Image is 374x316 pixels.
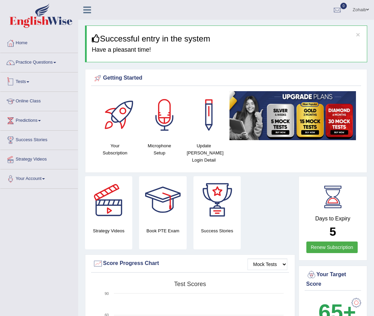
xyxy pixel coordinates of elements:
[230,91,356,140] img: small5.jpg
[356,31,360,38] button: ×
[185,142,223,164] h4: Update [PERSON_NAME] Login Detail
[0,111,78,128] a: Predictions
[93,73,359,83] div: Getting Started
[306,270,360,288] div: Your Target Score
[92,47,362,53] h4: Have a pleasant time!
[85,227,132,234] h4: Strategy Videos
[0,53,78,70] a: Practice Questions
[0,131,78,148] a: Success Stories
[306,216,360,222] h4: Days to Expiry
[0,34,78,51] a: Home
[141,142,178,156] h4: Microphone Setup
[0,150,78,167] a: Strategy Videos
[0,92,78,109] a: Online Class
[340,3,347,9] span: 0
[193,227,241,234] h4: Success Stories
[96,142,134,156] h4: Your Subscription
[92,34,362,43] h3: Successful entry in the system
[329,225,336,238] b: 5
[105,292,109,296] text: 90
[93,259,287,269] div: Score Progress Chart
[0,169,78,186] a: Your Account
[306,242,358,253] a: Renew Subscription
[139,227,186,234] h4: Book PTE Exam
[174,281,206,287] tspan: Test scores
[0,72,78,89] a: Tests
